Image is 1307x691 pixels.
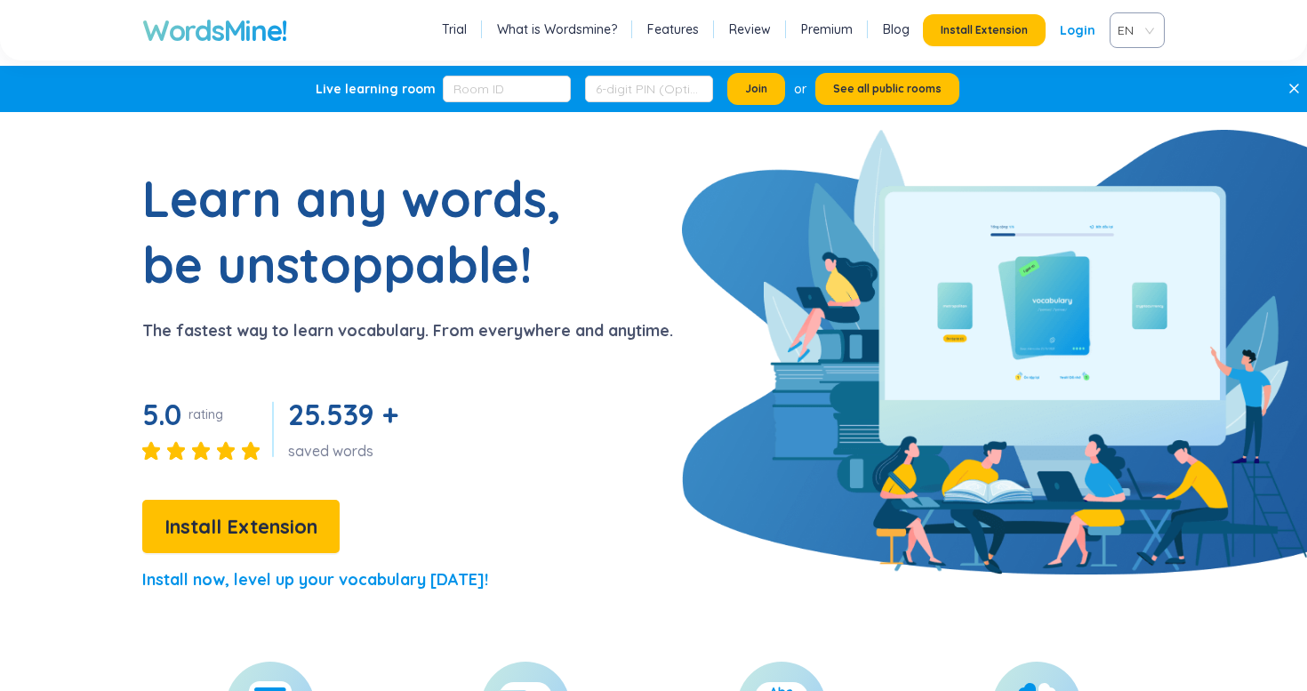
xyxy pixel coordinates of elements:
[288,397,397,432] span: 25.539 +
[1118,17,1150,44] span: VIE
[142,397,181,432] span: 5.0
[497,20,617,38] a: What is Wordsmine?
[727,73,785,105] button: Join
[442,20,467,38] a: Trial
[1060,14,1095,46] a: Login
[794,79,806,99] div: or
[647,20,699,38] a: Features
[729,20,771,38] a: Review
[801,20,853,38] a: Premium
[142,567,488,592] p: Install now, level up your vocabulary [DATE]!
[142,12,287,48] a: WordsMine!
[316,80,436,98] div: Live learning room
[164,511,317,542] span: Install Extension
[188,406,223,423] div: rating
[288,441,405,461] div: saved words
[142,318,673,343] p: The fastest way to learn vocabulary. From everywhere and anytime.
[941,23,1028,37] span: Install Extension
[142,519,340,537] a: Install Extension
[833,82,942,96] span: See all public rooms
[142,165,587,297] h1: Learn any words, be unstoppable!
[815,73,959,105] button: See all public rooms
[923,14,1046,46] button: Install Extension
[883,20,910,38] a: Blog
[443,76,571,102] input: Room ID
[585,76,713,102] input: 6-digit PIN (Optional)
[142,500,340,553] button: Install Extension
[745,82,767,96] span: Join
